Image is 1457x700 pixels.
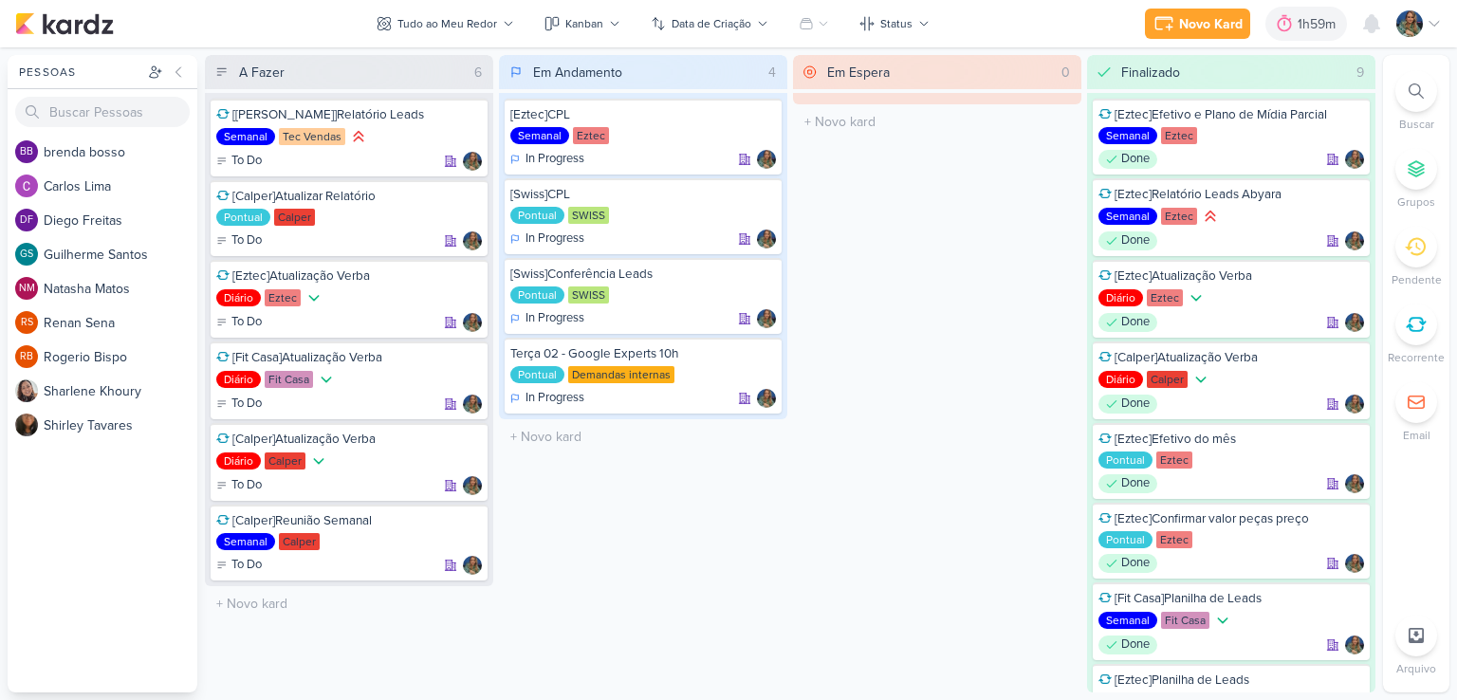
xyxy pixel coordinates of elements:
div: To Do [216,152,262,171]
div: R e n a n S e n a [44,313,197,333]
img: Isabella Gutierres [463,476,482,495]
p: Grupos [1397,193,1435,211]
div: Eztec [1161,127,1197,144]
div: Eztec [573,127,609,144]
img: Isabella Gutierres [757,150,776,169]
input: + Novo kard [797,108,1078,136]
div: Responsável: Isabella Gutierres [757,389,776,408]
div: Pontual [216,209,270,226]
p: To Do [231,231,262,250]
div: Prioridade Baixa [304,288,323,307]
div: Eztec [265,289,301,306]
div: SWISS [568,207,609,224]
img: Isabella Gutierres [463,231,482,250]
div: Responsável: Isabella Gutierres [463,152,482,171]
div: Responsável: Isabella Gutierres [1345,554,1364,573]
img: Isabella Gutierres [463,313,482,332]
div: [Calper]Atualizar Relatório [216,188,482,205]
div: 4 [761,63,784,83]
div: Responsável: Isabella Gutierres [463,313,482,332]
p: To Do [231,476,262,495]
input: + Novo kard [209,590,489,617]
img: Isabella Gutierres [1345,554,1364,573]
img: Isabella Gutierres [1345,150,1364,169]
div: Prioridade Baixa [317,370,336,389]
div: Responsável: Isabella Gutierres [1345,150,1364,169]
div: Pontual [510,207,564,224]
input: + Novo kard [503,423,784,451]
div: Responsável: Isabella Gutierres [1345,636,1364,654]
div: In Progress [510,150,584,169]
button: Novo Kard [1145,9,1250,39]
div: Semanal [1098,208,1157,225]
div: Diário [216,452,261,470]
p: Pendente [1392,271,1442,288]
p: In Progress [526,230,584,249]
div: Responsável: Isabella Gutierres [1345,313,1364,332]
div: Done [1098,636,1157,654]
p: NM [19,284,35,294]
div: Prioridade Baixa [1191,370,1210,389]
div: [Tec Vendas]Relatório Leads [216,106,482,123]
div: Responsável: Isabella Gutierres [757,150,776,169]
img: Sharlene Khoury [15,379,38,402]
div: S h i r l e y T a v a r e s [44,415,197,435]
div: [Eztec]Confirmar valor peças preço [1098,510,1364,527]
div: SWISS [568,286,609,304]
div: Done [1098,554,1157,573]
div: Responsável: Isabella Gutierres [463,231,482,250]
div: brenda bosso [15,140,38,163]
div: Guilherme Santos [15,243,38,266]
div: Em Andamento [533,63,622,83]
div: [Fit Casa]Atualização Verba [216,349,482,366]
div: [Swiss]Conferência Leads [510,266,776,283]
div: Diário [216,289,261,306]
img: Shirley Tavares [15,414,38,436]
div: Responsável: Isabella Gutierres [463,476,482,495]
div: Responsável: Isabella Gutierres [757,309,776,328]
div: Finalizado [1121,63,1180,83]
img: kardz.app [15,12,114,35]
div: Pontual [1098,531,1153,548]
p: Buscar [1399,116,1434,133]
div: S h a r l e n e K h o u r y [44,381,197,401]
div: Prioridade Alta [1201,207,1220,226]
div: [Eztec]Atualização Verba [1098,267,1364,285]
div: Demandas internas [568,366,674,383]
div: [Calper]Atualização Verba [216,431,482,448]
div: In Progress [510,230,584,249]
div: Responsável: Isabella Gutierres [757,230,776,249]
div: [Fit Casa]Planilha de Leads [1098,590,1364,607]
img: Isabella Gutierres [757,389,776,408]
div: Responsável: Isabella Gutierres [1345,395,1364,414]
div: Responsável: Isabella Gutierres [1345,474,1364,493]
div: Responsável: Isabella Gutierres [463,556,482,575]
div: 9 [1349,63,1372,83]
div: [Calper]Reunião Semanal [216,512,482,529]
div: Novo Kard [1179,14,1243,34]
div: Em Espera [827,63,890,83]
div: Prioridade Alta [349,127,368,146]
img: Isabella Gutierres [1345,313,1364,332]
div: Prioridade Baixa [309,451,328,470]
div: Fit Casa [1161,612,1209,629]
input: Buscar Pessoas [15,97,190,127]
li: Ctrl + F [1383,70,1449,133]
div: b r e n d a b o s s o [44,142,197,162]
div: 6 [467,63,489,83]
div: Done [1098,474,1157,493]
div: Semanal [1098,127,1157,144]
p: Done [1121,231,1150,250]
div: [Calper]Atualização Verba [1098,349,1364,366]
div: Diário [1098,371,1143,388]
div: Eztec [1161,208,1197,225]
p: GS [20,249,33,260]
img: Isabella Gutierres [463,395,482,414]
div: To Do [216,231,262,250]
div: Responsável: Isabella Gutierres [463,395,482,414]
div: Done [1098,150,1157,169]
p: In Progress [526,150,584,169]
div: In Progress [510,309,584,328]
div: D i e g o F r e i t a s [44,211,197,230]
div: Done [1098,231,1157,250]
